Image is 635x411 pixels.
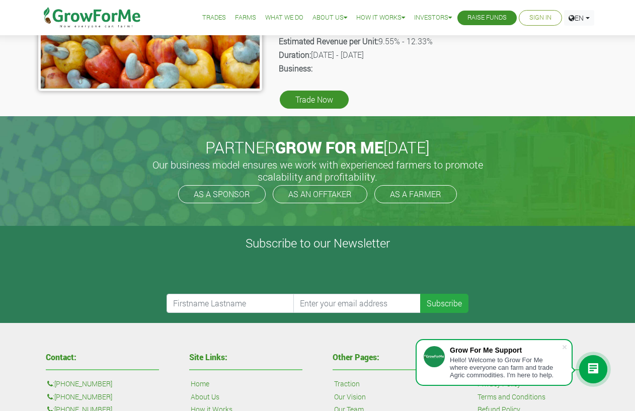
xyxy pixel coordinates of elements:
a: What We Do [265,13,303,23]
b: Business: [279,63,312,73]
a: AS A SPONSOR [178,185,266,203]
h4: Other Pages: [333,353,446,361]
a: Traction [334,378,360,389]
p: 9.55% - 12.33% [279,35,595,47]
div: Grow For Me Support [450,346,562,354]
a: EN [564,10,594,26]
h4: Site Links: [189,353,302,361]
a: About Us [312,13,347,23]
a: Farms [235,13,256,23]
a: Home [191,378,209,389]
div: Hello! Welcome to Grow For Me where everyone can farm and trade Agric commodities. I'm here to help. [450,356,562,379]
h2: PARTNER [DATE] [42,138,593,157]
p: [DATE] - [DATE] [279,49,595,61]
input: Firstname Lastname [167,294,294,313]
b: Duration: [279,49,311,60]
a: AS AN OFFTAKER [273,185,367,203]
a: How it Works [356,13,405,23]
iframe: reCAPTCHA [167,255,320,294]
a: Raise Funds [467,13,507,23]
a: Investors [414,13,452,23]
p: : [47,391,157,402]
p: : [47,378,157,389]
h4: Subscribe to our Newsletter [13,236,622,251]
a: [PHONE_NUMBER] [54,391,112,402]
h5: Our business model ensures we work with experienced farmers to promote scalability and profitabil... [141,158,494,183]
a: Terms and Conditions [478,391,545,402]
a: Trades [202,13,226,23]
b: Estimated Revenue per Unit: [279,36,378,46]
a: Trade Now [280,91,349,109]
input: Enter your email address [293,294,421,313]
a: AS A FARMER [374,185,457,203]
span: GROW FOR ME [275,136,383,158]
a: [PHONE_NUMBER] [54,378,112,389]
a: Sign In [529,13,551,23]
button: Subscribe [420,294,468,313]
a: Our Vision [334,391,366,402]
h4: Contact: [46,353,159,361]
a: About Us [191,391,219,402]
